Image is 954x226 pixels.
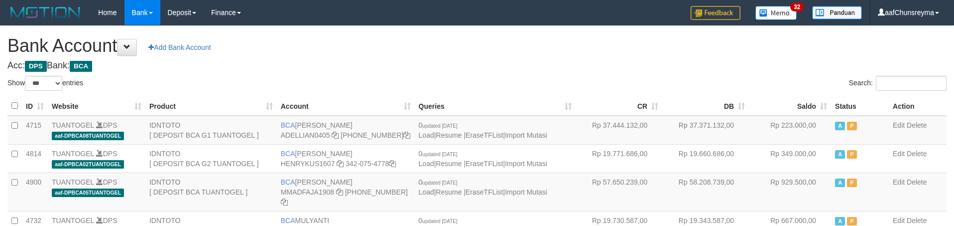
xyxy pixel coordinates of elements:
td: Rp 19.771.686,00 [576,144,662,173]
img: Button%20Memo.svg [755,6,797,20]
a: Copy HENRYKUS1607 to clipboard [337,160,344,168]
th: CR: activate to sort column ascending [576,96,662,116]
a: Import Mutasi [505,160,547,168]
td: IDNTOTO [ DEPOSIT BCA TUANTOGEL ] [145,173,277,211]
a: Resume [436,160,462,168]
span: BCA [70,61,92,72]
span: 32 [790,2,804,11]
span: BCA [281,150,295,158]
a: EraseTFList [466,188,503,196]
span: Paused [847,179,857,187]
select: Showentries [25,76,62,91]
td: Rp 57.650.239,00 [576,173,662,211]
td: Rp 37.371.132,00 [662,116,749,145]
td: DPS [48,173,145,211]
td: IDNTOTO [ DEPOSIT BCA G2 TUANTOGEL ] [145,144,277,173]
a: Edit [893,178,905,186]
span: 0 [419,217,458,225]
td: 4900 [22,173,48,211]
h4: Acc: Bank: [7,61,947,71]
th: Account: activate to sort column ascending [277,96,415,116]
th: Product: activate to sort column ascending [145,96,277,116]
a: EraseTFList [466,131,503,139]
span: updated [DATE] [422,123,457,129]
a: TUANTOGEL [52,150,94,158]
a: Copy 3420754778 to clipboard [389,160,396,168]
span: Paused [847,217,857,226]
a: Copy 4062282031 to clipboard [281,198,288,206]
span: updated [DATE] [422,180,457,186]
img: panduan.png [812,6,862,19]
td: Rp 37.444.132,00 [576,116,662,145]
span: aaf-DPBCA02TUANTOGEL [52,160,124,169]
td: DPS [48,116,145,145]
th: Saldo: activate to sort column ascending [749,96,831,116]
td: IDNTOTO [ DEPOSIT BCA G1 TUANTOGEL ] [145,116,277,145]
a: Edit [893,150,905,158]
th: Queries: activate to sort column ascending [415,96,576,116]
td: Rp 349.000,00 [749,144,831,173]
span: 0 [419,121,458,129]
th: Website: activate to sort column ascending [48,96,145,116]
a: Load [419,160,434,168]
a: Delete [907,121,927,129]
span: BCA [281,217,295,225]
a: ADELLIAN0405 [281,131,330,139]
a: TUANTOGEL [52,178,94,186]
th: Status [831,96,889,116]
a: Load [419,131,434,139]
h1: Bank Account [7,36,947,56]
a: Resume [436,188,462,196]
a: Load [419,188,434,196]
a: Import Mutasi [505,131,547,139]
label: Search: [849,76,947,91]
a: Delete [907,178,927,186]
a: Delete [907,150,927,158]
span: Paused [847,150,857,159]
td: Rp 58.208.739,00 [662,173,749,211]
td: [PERSON_NAME] [PHONE_NUMBER] [277,173,415,211]
span: BCA [281,178,295,186]
td: Rp 223.000,00 [749,116,831,145]
a: Copy MMADFAJA1908 to clipboard [336,188,343,196]
th: ID: activate to sort column ascending [22,96,48,116]
a: TUANTOGEL [52,217,94,225]
a: Edit [893,217,905,225]
td: Rp 19.660.686,00 [662,144,749,173]
a: MMADFAJA1908 [281,188,334,196]
a: Resume [436,131,462,139]
td: 4814 [22,144,48,173]
a: Copy 5655032115 to clipboard [403,131,410,139]
span: 0 [419,150,458,158]
a: Edit [893,121,905,129]
a: EraseTFList [466,160,503,168]
td: Rp 929.500,00 [749,173,831,211]
span: updated [DATE] [422,219,457,224]
span: Active [835,122,845,130]
th: DB: activate to sort column ascending [662,96,749,116]
a: TUANTOGEL [52,121,94,129]
label: Show entries [7,76,83,91]
img: MOTION_logo.png [7,5,83,20]
span: | | | [419,178,547,196]
td: DPS [48,144,145,173]
span: Active [835,217,845,226]
span: Active [835,179,845,187]
span: DPS [25,61,47,72]
a: Add Bank Account [142,39,217,56]
span: aaf-DPBCA05TUANTOGEL [52,189,124,197]
img: Feedback.jpg [691,6,740,20]
td: [PERSON_NAME] 342-075-4778 [277,144,415,173]
a: HENRYKUS1607 [281,160,335,168]
th: Action [889,96,947,116]
span: 0 [419,178,458,186]
span: | | | [419,150,547,168]
span: | | | [419,121,547,139]
a: Copy ADELLIAN0405 to clipboard [332,131,339,139]
td: 4715 [22,116,48,145]
td: [PERSON_NAME] [PHONE_NUMBER] [277,116,415,145]
span: Active [835,150,845,159]
span: aaf-DPBCA08TUANTOGEL [52,132,124,140]
span: Paused [847,122,857,130]
input: Search: [876,76,947,91]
